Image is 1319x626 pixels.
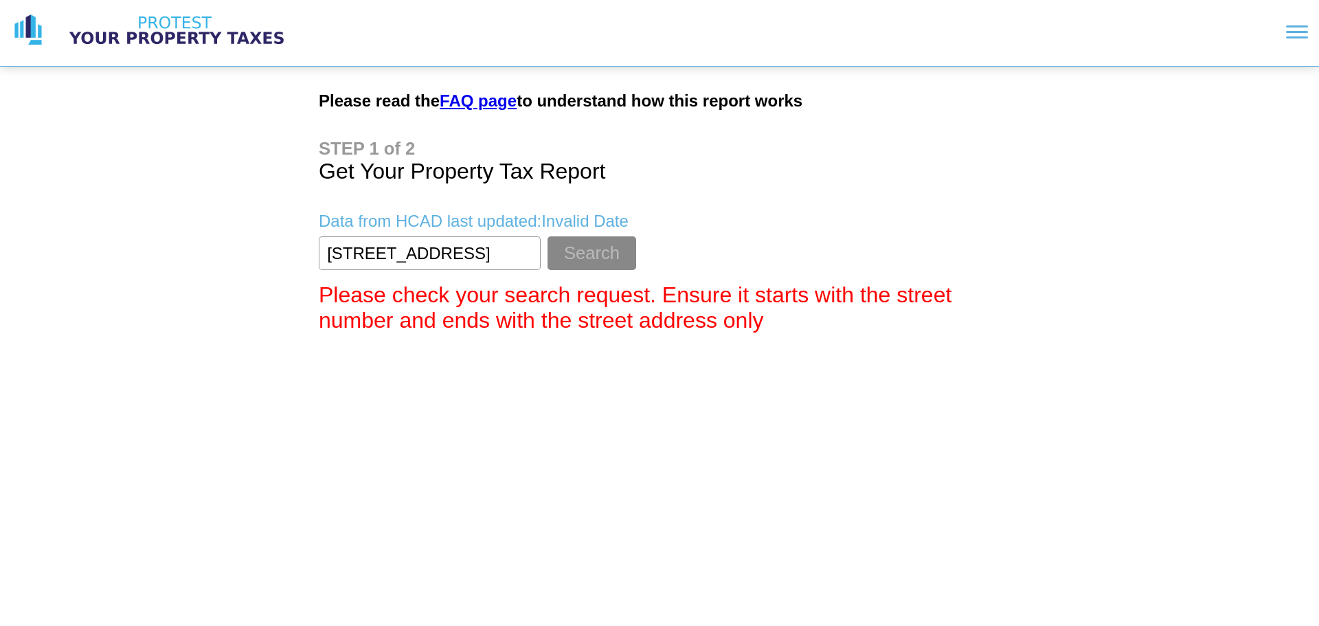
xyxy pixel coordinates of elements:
p: Data from HCAD last updated: Invalid Date [319,212,1000,231]
img: logo [11,13,45,47]
a: logo logo text [11,13,297,47]
h1: Get Your Property Tax Report [319,139,1000,184]
button: Search [548,236,636,270]
div: Please check your search request. Ensure it starts with the street number and ends with the stree... [319,282,1000,333]
input: Enter Property Address [319,236,541,270]
a: FAQ page [440,91,517,110]
img: logo text [56,13,297,47]
h2: Please read the to understand how this report works [319,91,1000,111]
